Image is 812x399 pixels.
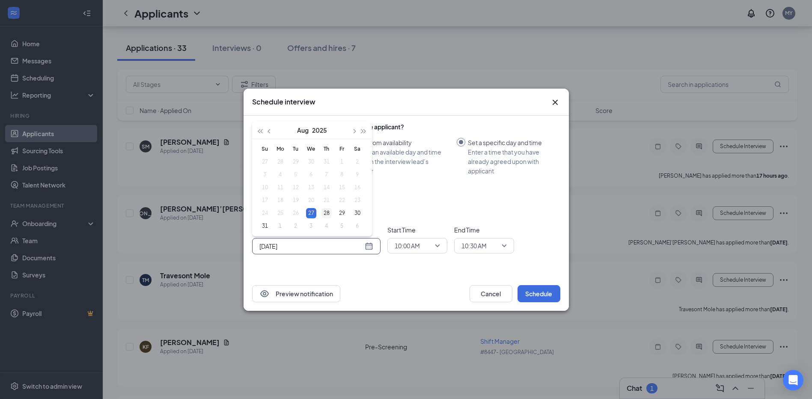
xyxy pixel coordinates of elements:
[306,208,316,218] div: 27
[350,207,365,220] td: 2025-08-30
[321,221,332,231] div: 4
[468,147,553,176] div: Enter a time that you have already agreed upon with applicant
[303,220,319,232] td: 2025-09-03
[319,143,334,155] th: Th
[550,97,560,107] button: Close
[550,97,560,107] svg: Cross
[319,220,334,232] td: 2025-09-04
[288,220,303,232] td: 2025-09-02
[348,138,450,147] div: Select from availability
[352,221,363,231] div: 6
[337,208,347,218] div: 29
[306,221,316,231] div: 3
[312,122,327,139] button: 2025
[259,289,270,299] svg: Eye
[275,221,286,231] div: 1
[319,207,334,220] td: 2025-08-28
[259,241,363,251] input: Aug 27, 2025
[321,208,332,218] div: 28
[291,221,301,231] div: 2
[288,143,303,155] th: Tu
[352,208,363,218] div: 30
[461,239,487,252] span: 10:30 AM
[303,143,319,155] th: We
[334,207,350,220] td: 2025-08-29
[470,285,512,302] button: Cancel
[348,147,450,176] div: Choose an available day and time slot from the interview lead’s calendar
[518,285,560,302] button: Schedule
[252,285,340,302] button: EyePreview notification
[252,122,560,131] div: How do you want to schedule time with the applicant?
[334,143,350,155] th: Fr
[260,221,270,231] div: 31
[783,370,803,390] div: Open Intercom Messenger
[257,143,273,155] th: Su
[468,138,553,147] div: Set a specific day and time
[350,143,365,155] th: Sa
[337,221,347,231] div: 5
[252,97,315,107] h3: Schedule interview
[297,122,309,139] button: Aug
[454,225,514,235] span: End Time
[387,225,447,235] span: Start Time
[257,220,273,232] td: 2025-08-31
[350,220,365,232] td: 2025-09-06
[273,143,288,155] th: Mo
[303,207,319,220] td: 2025-08-27
[334,220,350,232] td: 2025-09-05
[273,220,288,232] td: 2025-09-01
[395,239,420,252] span: 10:00 AM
